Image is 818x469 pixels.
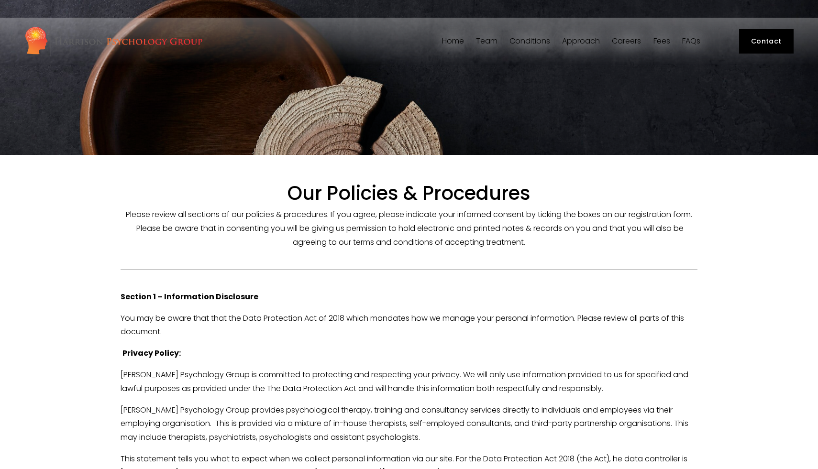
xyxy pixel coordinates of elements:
span: Approach [562,37,600,45]
a: Fees [653,37,670,46]
p: [PERSON_NAME] Psychology Group provides psychological therapy, training and consultancy services ... [121,404,697,445]
p: Please review all sections of our policies & procedures. If you agree, please indicate your infor... [121,208,697,249]
a: Contact [739,29,794,54]
strong: Section 1 – Information Disclosure [121,291,258,302]
a: Careers [612,37,641,46]
a: folder dropdown [562,37,600,46]
h1: Our Policies & Procedures [121,182,697,205]
span: Team [476,37,497,45]
a: Home [442,37,464,46]
a: folder dropdown [509,37,550,46]
p: [PERSON_NAME] Psychology Group is committed to protecting and respecting your privacy. We will on... [121,368,697,396]
strong: Privacy Policy: [122,348,181,359]
span: Conditions [509,37,550,45]
img: Harrison Psychology Group [24,26,203,57]
a: folder dropdown [476,37,497,46]
a: FAQs [682,37,700,46]
p: You may be aware that that the Data Protection Act of 2018 which mandates how we manage your pers... [121,312,697,339]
